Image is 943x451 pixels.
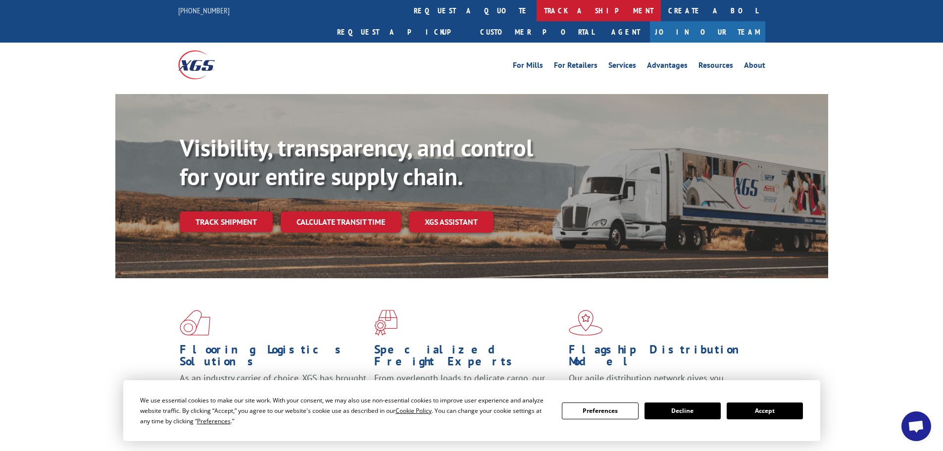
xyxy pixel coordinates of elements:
[554,61,597,72] a: For Retailers
[180,372,366,407] span: As an industry carrier of choice, XGS has brought innovation and dedication to flooring logistics...
[180,211,273,232] a: Track shipment
[727,402,803,419] button: Accept
[409,211,494,233] a: XGS ASSISTANT
[180,344,367,372] h1: Flooring Logistics Solutions
[645,402,721,419] button: Decline
[569,344,756,372] h1: Flagship Distribution Model
[197,417,231,425] span: Preferences
[647,61,688,72] a: Advantages
[374,344,561,372] h1: Specialized Freight Experts
[374,310,397,336] img: xgs-icon-focused-on-flooring-red
[513,61,543,72] a: For Mills
[744,61,765,72] a: About
[180,310,210,336] img: xgs-icon-total-supply-chain-intelligence-red
[180,132,533,192] b: Visibility, transparency, and control for your entire supply chain.
[650,21,765,43] a: Join Our Team
[698,61,733,72] a: Resources
[140,395,550,426] div: We use essential cookies to make our site work. With your consent, we may also use non-essential ...
[123,380,820,441] div: Cookie Consent Prompt
[569,372,751,396] span: Our agile distribution network gives you nationwide inventory management on demand.
[374,372,561,416] p: From overlength loads to delicate cargo, our experienced staff knows the best way to move your fr...
[330,21,473,43] a: Request a pickup
[178,5,230,15] a: [PHONE_NUMBER]
[473,21,601,43] a: Customer Portal
[608,61,636,72] a: Services
[569,310,603,336] img: xgs-icon-flagship-distribution-model-red
[562,402,638,419] button: Preferences
[901,411,931,441] div: Open chat
[601,21,650,43] a: Agent
[281,211,401,233] a: Calculate transit time
[396,406,432,415] span: Cookie Policy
